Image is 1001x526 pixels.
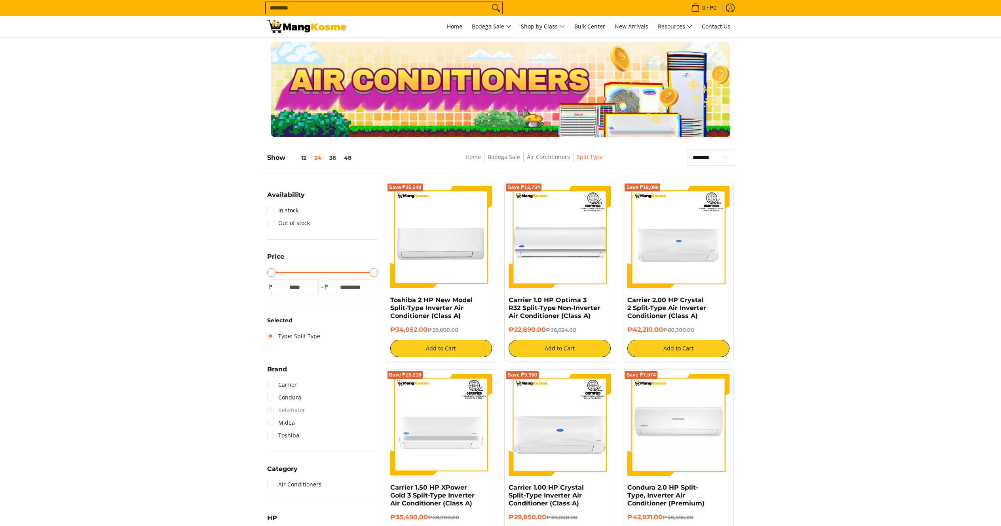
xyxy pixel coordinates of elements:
[698,16,734,37] a: Contact Us
[521,22,565,32] span: Shop by Class
[310,155,325,161] button: 24
[267,429,299,442] a: Toshiba
[627,340,729,357] button: Add to Cart
[509,326,611,334] h6: ₱22,890.00
[267,204,298,217] a: In stock
[428,514,459,520] del: ₱50,700.00
[390,296,473,320] a: Toshiba 2 HP New Model Split-Type Inverter Air Conditioner (Class A)
[267,283,275,291] span: ₱
[389,185,422,190] span: Save ₱25,548
[267,192,305,204] summary: Open
[267,330,320,342] a: Type: Split Type
[488,153,520,161] a: Bodega Sale
[509,513,611,521] h6: ₱29,850.00
[267,515,277,521] span: HP
[267,366,287,373] span: Brand
[627,513,729,521] h6: ₱42,921.00
[627,296,706,320] a: Carrier 2.00 HP Crystal 2 Split-Type Air Inverter Conditioner (Class A)
[689,4,719,12] span: •
[390,186,492,288] img: Toshiba 2 HP New Model Split-Type Inverter Air Conditioner (Class A)
[507,185,540,190] span: Save ₱13,734
[267,391,301,404] a: Condura
[410,152,658,170] nav: Breadcrumbs
[507,373,537,377] span: Save ₱9,950
[527,153,570,161] a: Air Conditioners
[267,254,284,266] summary: Open
[701,5,707,11] span: 0
[323,283,331,291] span: ₱
[390,484,475,507] a: Carrier 1.50 HP XPower Gold 3 Split-Type Inverter Air Conditioner (Class A)
[546,514,577,520] del: ₱39,800.00
[626,185,659,190] span: Save ₱18,090
[267,154,355,162] h5: Show
[490,2,502,14] button: Search
[389,373,422,377] span: Save ₱15,210
[443,16,466,37] a: Home
[615,23,648,30] span: New Arrivals
[427,327,458,333] del: ₱59,600.00
[267,20,346,33] img: Bodega Sale Aircon l Mang Kosme: Home Appliances Warehouse Sale Split Type
[626,373,656,377] span: Save ₱7,574
[390,374,492,476] img: Carrier 1.50 HP XPower Gold 3 Split-Type Inverter Air Conditioner (Class A)
[574,23,605,30] span: Bulk Center
[354,16,734,37] nav: Main Menu
[267,466,298,478] summary: Open
[654,16,696,37] a: Resources
[447,23,462,30] span: Home
[390,513,492,521] h6: ₱35,490.00
[267,254,284,260] span: Price
[658,22,692,32] span: Resources
[509,296,600,320] a: Carrier 1.0 HP Optima 3 R32 Split-Type Non-Inverter Air Conditioner (Class A)
[267,466,298,472] span: Category
[465,153,481,161] a: Home
[663,514,693,520] del: ₱50,495.00
[517,16,569,37] a: Shop by Class
[611,16,652,37] a: New Arrivals
[509,374,611,476] img: Carrier 1.00 HP Crystal Split-Type Inverter Air Conditioner (Class A)
[509,186,611,288] img: Carrier 1.0 HP Optima 3 R32 Split-Type Non-Inverter Air Conditioner (Class A)
[267,404,305,416] span: Kelvinator
[390,326,492,334] h6: ₱34,052.00
[627,326,729,334] h6: ₱42,210.00
[708,5,718,11] span: ₱0
[627,186,729,288] img: Carrier 2.00 HP Crystal 2 Split-Type Air Inverter Conditioner (Class A)
[627,374,729,476] img: condura-split-type-inverter-air-conditioner-class-b-full-view-mang-kosme
[285,155,310,161] button: 12
[702,23,730,30] span: Contact Us
[577,152,603,162] span: Split Type
[663,327,694,333] del: ₱60,300.00
[267,317,378,324] h6: Selected
[546,327,576,333] del: ₱36,624.00
[472,22,511,32] span: Bodega Sale
[325,155,340,161] button: 36
[509,484,584,507] a: Carrier 1.00 HP Crystal Split-Type Inverter Air Conditioner (Class A)
[267,217,310,229] a: Out of stock
[267,478,321,491] a: Air Conditioners
[267,366,287,378] summary: Open
[468,16,515,37] a: Bodega Sale
[267,378,297,391] a: Carrier
[267,192,305,198] span: Availability
[627,484,705,507] a: Condura 2.0 HP Split-Type, Inverter Air Conditioner (Premium)
[267,416,295,429] a: Midea
[390,340,492,357] button: Add to Cart
[570,16,609,37] a: Bulk Center
[340,155,355,161] button: 48
[509,340,611,357] button: Add to Cart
